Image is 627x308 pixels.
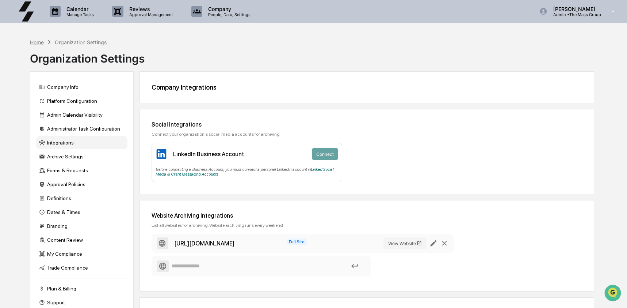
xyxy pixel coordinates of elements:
[61,6,98,12] p: Calendar
[15,92,47,99] span: Preclearance
[36,150,127,163] div: Archive Settings
[124,58,133,67] button: Start new chat
[202,6,254,12] p: Company
[36,261,127,274] div: Trade Compliance
[312,148,338,160] button: Connect
[15,106,46,113] span: Data Lookup
[7,56,20,69] img: 1746055101610-c473b297-6a78-478c-a979-82029cc54cd1
[383,237,427,249] button: View Website
[7,93,13,99] div: 🖐️
[4,103,49,116] a: 🔎Data Lookup
[156,148,167,160] img: LinkedIn Business Account Icon
[173,151,244,158] div: LinkedIn Business Account
[36,233,127,247] div: Content Review
[156,167,333,177] a: Linked Social Media & Client Messaging Accounts
[7,107,13,113] div: 🔎
[51,124,88,129] a: Powered byPylon
[123,12,177,17] p: Approval Management
[36,108,127,121] div: Admin Calendar Visibility
[61,12,98,17] p: Manage Tasks
[36,247,127,260] div: My Compliance
[152,83,582,91] div: Company Integrations
[152,212,582,219] div: Website Archiving Integrations
[36,192,127,205] div: Definitions
[152,121,582,128] div: Social Integrations
[7,15,133,27] p: How can we help?
[36,178,127,191] div: Approval Policies
[36,94,127,108] div: Platform Configuration
[547,6,601,12] p: [PERSON_NAME]
[4,89,50,102] a: 🖐️Preclearance
[60,92,91,99] span: Attestations
[73,124,88,129] span: Pylon
[156,164,338,177] div: Before connecting a Business Account, you must connect a personal LinkedIn account in
[152,223,582,228] div: List all websites for archiving. Website archiving runs every weekend
[25,63,92,69] div: We're available if you need us!
[18,1,35,22] img: logo
[174,240,234,247] div: https://the-mass-group.com/
[50,89,93,102] a: 🗄️Attestations
[152,132,582,137] div: Connect your organization's social media accounts for archiving
[53,93,59,99] div: 🗄️
[36,282,127,295] div: Plan & Billing
[55,39,107,45] div: Organization Settings
[36,136,127,149] div: Integrations
[36,164,127,177] div: Forms & Requests
[36,122,127,135] div: Administrator Task Configuration
[30,39,44,45] div: Home
[604,284,623,304] iframe: Open customer support
[36,219,127,233] div: Branding
[36,206,127,219] div: Dates & Times
[123,6,177,12] p: Reviews
[287,238,307,245] span: Full Site
[36,80,127,94] div: Company Info
[202,12,254,17] p: People, Data, Settings
[547,12,601,17] p: Admin • The Mass Group
[30,46,145,65] div: Organization Settings
[25,56,120,63] div: Start new chat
